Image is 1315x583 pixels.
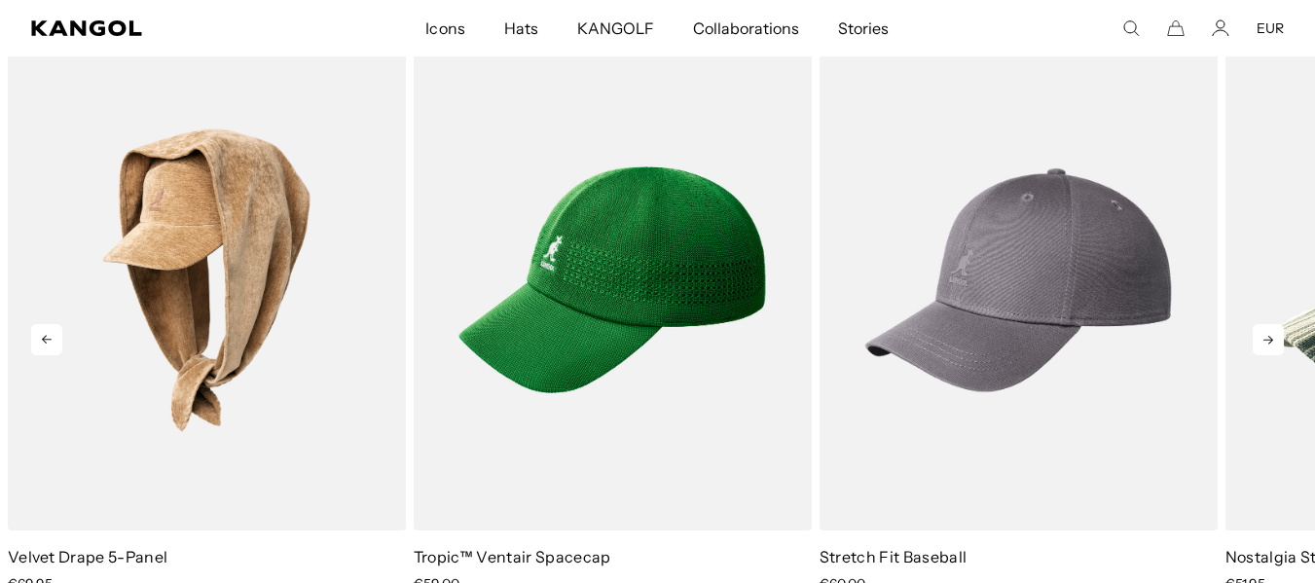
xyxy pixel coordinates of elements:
[820,547,967,566] a: Stretch Fit Baseball
[1122,19,1140,37] summary: Search here
[1167,19,1185,37] button: Cart
[8,547,167,566] a: Velvet Drape 5-Panel
[31,20,281,36] a: Kangol
[8,30,406,529] img: Velvet Drape 5-Panel
[1257,19,1284,37] button: EUR
[1212,19,1229,37] a: Account
[414,30,812,529] img: Tropic™ Ventair Spacecap
[414,547,611,566] a: Tropic™ Ventair Spacecap
[820,30,1218,529] img: Stretch Fit Baseball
